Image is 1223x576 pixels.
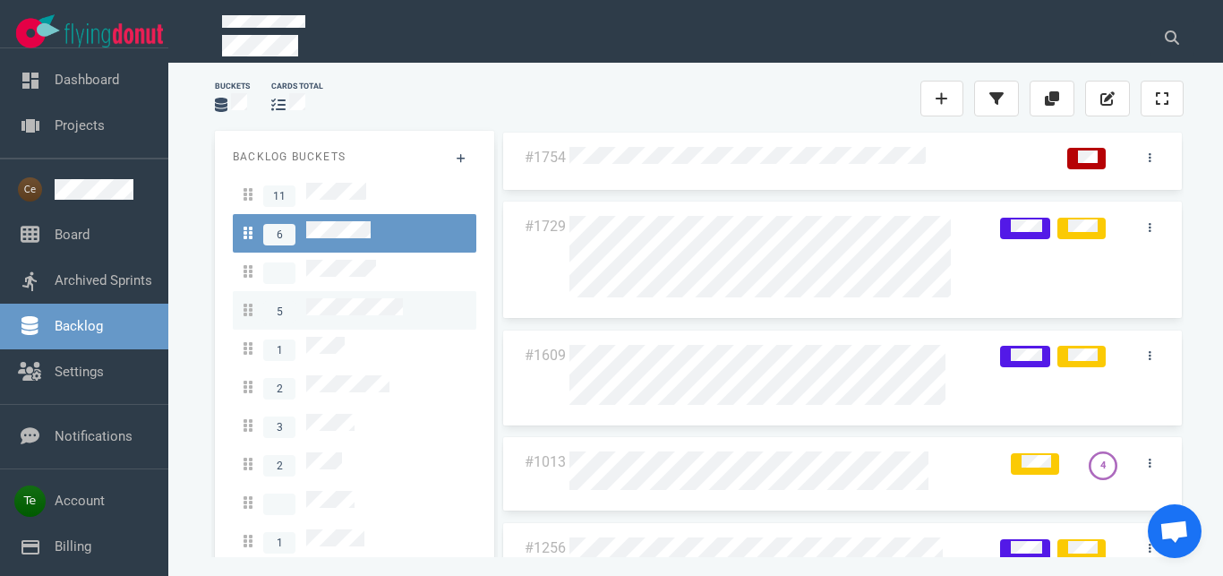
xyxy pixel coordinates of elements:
span: 2 [263,378,295,400]
a: Backlog [55,318,103,334]
div: cards total [271,81,323,92]
div: 4 [1100,459,1106,474]
span: 1 [263,340,295,361]
span: 11 [263,185,295,207]
a: Dashboard [55,72,119,88]
a: 1 [233,522,476,561]
a: #1729 [525,218,566,235]
a: #1013 [525,453,566,470]
div: Buckets [215,81,250,92]
p: Backlog Buckets [233,149,476,165]
a: Projects [55,117,105,133]
a: 2 [233,445,476,484]
a: #1256 [525,539,566,556]
span: 2 [263,455,295,477]
img: Flying Donut text logo [64,23,163,47]
a: 3 [233,407,476,445]
a: 11 [233,176,476,214]
a: 5 [233,291,476,330]
span: 6 [263,224,295,245]
a: Archived Sprints [55,272,152,288]
a: Board [55,227,90,243]
a: Billing [55,538,91,555]
a: 6 [233,214,476,253]
span: 5 [263,301,295,322]
a: 2 [233,368,476,407]
a: Notifications [55,428,133,444]
span: 3 [263,417,295,438]
a: Chat abierto [1148,504,1202,558]
a: Account [55,493,105,509]
a: 1 [233,330,476,368]
a: #1609 [525,347,566,364]
a: #1754 [525,149,566,166]
a: Settings [55,364,104,380]
span: 1 [263,532,295,554]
